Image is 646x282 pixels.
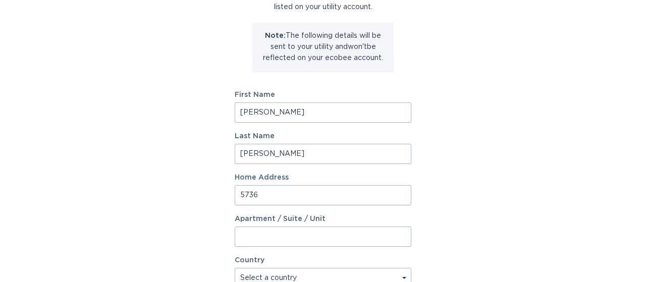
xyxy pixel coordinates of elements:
p: The following details will be sent to your utility and won't be reflected on your ecobee account. [260,30,386,64]
label: Country [235,257,264,264]
strong: Note: [265,32,286,39]
label: Home Address [235,174,411,181]
label: Apartment / Suite / Unit [235,215,411,222]
label: First Name [235,91,411,98]
label: Last Name [235,133,411,140]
